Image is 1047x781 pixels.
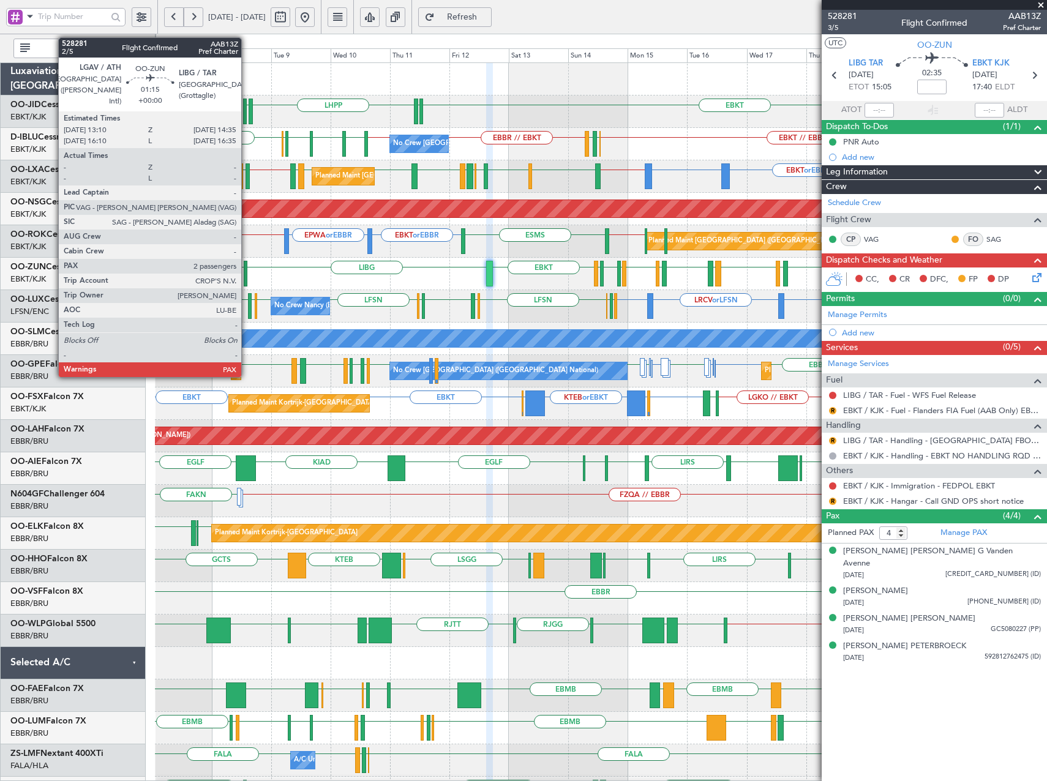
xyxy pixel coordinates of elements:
[10,695,48,706] a: EBBR/BRU
[843,640,966,652] div: [PERSON_NAME] PETERBROECK
[152,48,212,63] div: Sun 7
[10,263,127,271] a: OO-ZUNCessna Citation CJ4
[972,58,1010,70] span: EBKT KJK
[765,362,986,380] div: Planned Maint [GEOGRAPHIC_DATA] ([GEOGRAPHIC_DATA] National)
[10,295,125,304] a: OO-LUXCessna Citation CJ4
[212,48,271,63] div: Mon 8
[10,490,105,498] a: N604GFChallenger 604
[826,213,871,227] span: Flight Crew
[829,437,836,444] button: R
[972,81,992,94] span: 17:40
[1003,340,1021,353] span: (0/5)
[10,100,104,109] a: OO-JIDCessna CJ1 525
[10,274,46,285] a: EBKT/KJK
[940,527,987,539] a: Manage PAX
[10,230,127,239] a: OO-ROKCessna Citation CJ4
[10,392,84,401] a: OO-FSXFalcon 7X
[271,48,331,63] div: Tue 9
[294,751,345,769] div: A/C Unavailable
[865,103,894,118] input: --:--
[841,104,861,116] span: ATOT
[998,274,1009,286] span: DP
[10,392,43,401] span: OO-FSX
[991,624,1041,635] span: GC5080227 (PP)
[10,100,41,109] span: OO-JID
[10,457,42,466] span: OO-AIE
[10,295,44,304] span: OO-LUX
[235,362,456,380] div: Planned Maint [GEOGRAPHIC_DATA] ([GEOGRAPHIC_DATA] National)
[843,545,1041,569] div: [PERSON_NAME] [PERSON_NAME] G Vanden Avenne
[10,760,48,771] a: FALA/HLA
[331,48,390,63] div: Wed 10
[843,598,864,607] span: [DATE]
[1003,10,1041,23] span: AAB13Z
[393,362,598,380] div: No Crew [GEOGRAPHIC_DATA] ([GEOGRAPHIC_DATA] National)
[825,37,846,48] button: UTC
[843,653,864,662] span: [DATE]
[828,197,881,209] a: Schedule Crew
[849,69,874,81] span: [DATE]
[10,728,48,739] a: EBBR/BRU
[843,585,908,597] div: [PERSON_NAME]
[10,425,84,433] a: OO-LAHFalcon 7X
[826,419,861,433] span: Handling
[828,309,887,321] a: Manage Permits
[10,619,96,628] a: OO-WLPGlobal 5500
[995,81,1015,94] span: ELDT
[10,133,116,141] a: D-IBLUCessna Citation M2
[10,501,48,512] a: EBBR/BRU
[418,7,492,27] button: Refresh
[972,69,997,81] span: [DATE]
[10,338,48,349] a: EBBR/BRU
[1003,23,1041,33] span: Pref Charter
[10,717,46,725] span: OO-LUM
[10,306,49,317] a: LFSN/ENC
[986,234,1014,245] a: SAG
[843,405,1041,416] a: EBKT / KJK - Fuel - Flanders FIA Fuel (AAB Only) EBKT / KJK
[10,533,48,544] a: EBBR/BRU
[10,133,38,141] span: D-IBLU
[945,569,1041,580] span: [CREDIT_CARD_NUMBER] (ID)
[10,555,88,563] a: OO-HHOFalcon 8X
[930,274,948,286] span: DFC,
[315,167,537,185] div: Planned Maint [GEOGRAPHIC_DATA] ([GEOGRAPHIC_DATA] National)
[826,292,855,306] span: Permits
[10,403,46,414] a: EBKT/KJK
[842,152,1041,162] div: Add new
[38,7,107,26] input: Trip Number
[215,524,358,542] div: Planned Maint Kortrijk-[GEOGRAPHIC_DATA]
[449,48,509,63] div: Fri 12
[843,435,1041,446] a: LIBG / TAR - Handling - [GEOGRAPHIC_DATA] FBO LIBG / [GEOGRAPHIC_DATA]
[10,522,43,531] span: OO-ELK
[568,48,628,63] div: Sun 14
[826,373,842,387] span: Fuel
[10,490,43,498] span: N604GF
[10,749,103,758] a: ZS-LMFNextant 400XTi
[826,341,858,355] span: Services
[10,165,44,174] span: OO-LXA
[10,717,86,725] a: OO-LUMFalcon 7X
[10,198,127,206] a: OO-NSGCessna Citation CJ4
[842,327,1041,338] div: Add new
[963,233,983,246] div: FO
[274,297,347,315] div: No Crew Nancy (Essey)
[393,135,598,153] div: No Crew [GEOGRAPHIC_DATA] ([GEOGRAPHIC_DATA] National)
[10,684,43,693] span: OO-FAE
[826,509,839,523] span: Pax
[10,555,47,563] span: OO-HHO
[628,48,687,63] div: Mon 15
[901,17,967,29] div: Flight Confirmed
[10,587,43,596] span: OO-VSF
[232,394,375,413] div: Planned Maint Kortrijk-[GEOGRAPHIC_DATA]
[1003,292,1021,305] span: (0/0)
[1003,509,1021,522] span: (4/4)
[208,12,266,23] span: [DATE] - [DATE]
[843,390,976,400] a: LIBG / TAR - Fuel - WFS Fuel Release
[826,464,853,478] span: Others
[10,425,44,433] span: OO-LAH
[829,407,836,414] button: R
[828,10,857,23] span: 528281
[10,360,132,368] a: OO-GPEFalcon 900EX EASy II
[1007,104,1027,116] span: ALDT
[864,234,891,245] a: VAG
